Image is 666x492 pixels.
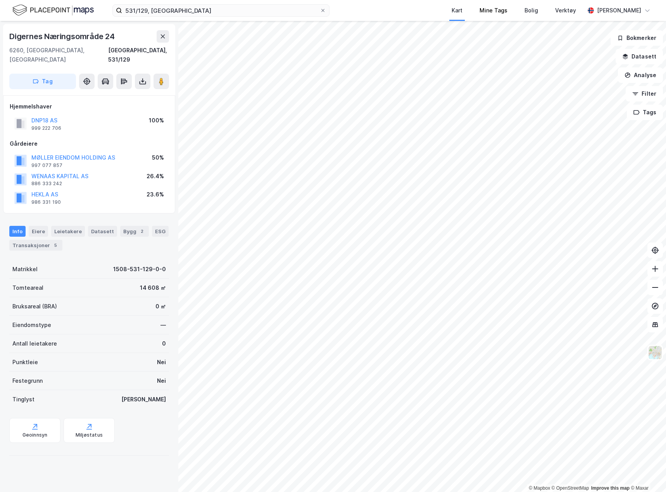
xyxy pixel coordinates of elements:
[9,46,108,64] div: 6260, [GEOGRAPHIC_DATA], [GEOGRAPHIC_DATA]
[12,358,38,367] div: Punktleie
[160,320,166,330] div: —
[616,49,663,64] button: Datasett
[140,283,166,292] div: 14 608 ㎡
[138,227,146,235] div: 2
[88,226,117,237] div: Datasett
[12,265,38,274] div: Matrikkel
[147,172,164,181] div: 26.4%
[597,6,641,15] div: [PERSON_NAME]
[155,302,166,311] div: 0 ㎡
[76,432,103,438] div: Miljøstatus
[147,190,164,199] div: 23.6%
[29,226,48,237] div: Eiere
[618,67,663,83] button: Analyse
[31,162,62,169] div: 997 077 857
[9,30,116,43] div: Digernes Næringsområde 24
[552,485,589,491] a: OpenStreetMap
[10,102,169,111] div: Hjemmelshaver
[12,283,43,292] div: Tomteareal
[31,181,62,187] div: 886 333 242
[51,226,85,237] div: Leietakere
[591,485,630,491] a: Improve this map
[149,116,164,125] div: 100%
[157,376,166,385] div: Nei
[22,432,48,438] div: Geoinnsyn
[120,226,149,237] div: Bygg
[12,3,94,17] img: logo.f888ab2527a4732fd821a326f86c7f29.svg
[525,6,538,15] div: Bolig
[9,240,62,251] div: Transaksjoner
[12,320,51,330] div: Eiendomstype
[152,153,164,162] div: 50%
[611,30,663,46] button: Bokmerker
[10,139,169,148] div: Gårdeiere
[152,226,169,237] div: ESG
[9,74,76,89] button: Tag
[12,339,57,348] div: Antall leietakere
[12,302,57,311] div: Bruksareal (BRA)
[122,5,320,16] input: Søk på adresse, matrikkel, gårdeiere, leietakere eller personer
[108,46,169,64] div: [GEOGRAPHIC_DATA], 531/129
[627,105,663,120] button: Tags
[627,455,666,492] div: Kontrollprogram for chat
[31,199,61,205] div: 986 331 190
[9,226,26,237] div: Info
[480,6,507,15] div: Mine Tags
[121,395,166,404] div: [PERSON_NAME]
[627,455,666,492] iframe: Chat Widget
[626,86,663,101] button: Filter
[12,376,43,385] div: Festegrunn
[31,125,61,131] div: 999 222 706
[648,345,663,360] img: Z
[113,265,166,274] div: 1508-531-129-0-0
[162,339,166,348] div: 0
[12,395,35,404] div: Tinglyst
[555,6,576,15] div: Verktøy
[529,485,550,491] a: Mapbox
[52,241,59,249] div: 5
[452,6,462,15] div: Kart
[157,358,166,367] div: Nei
